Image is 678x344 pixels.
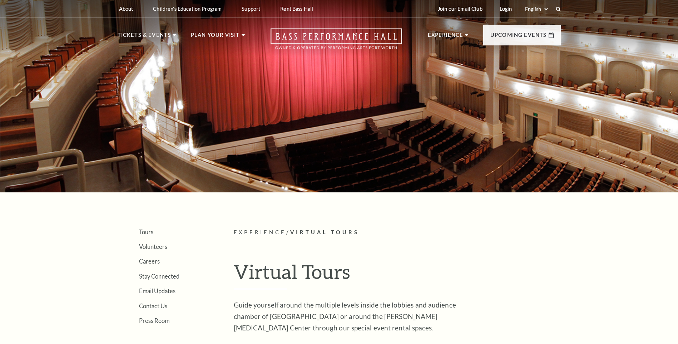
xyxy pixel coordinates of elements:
p: Children's Education Program [153,6,222,12]
p: About [119,6,133,12]
select: Select: [524,6,549,13]
a: Stay Connected [139,273,179,280]
span: Experience [234,229,287,235]
a: Press Room [139,317,169,324]
p: Tickets & Events [118,31,171,44]
p: Support [242,6,260,12]
p: Upcoming Events [490,31,547,44]
h1: Virtual Tours [234,260,561,289]
a: Email Updates [139,288,175,294]
p: / [234,228,561,237]
p: Experience [428,31,464,44]
p: Guide yourself around the multiple levels inside the lobbies and audience chamber of [GEOGRAPHIC_... [234,299,466,334]
a: Contact Us [139,303,167,309]
p: Plan Your Visit [191,31,240,44]
a: Careers [139,258,160,265]
p: Rent Bass Hall [280,6,313,12]
a: Tours [139,228,153,235]
span: Virtual Tours [290,229,359,235]
a: Volunteers [139,243,167,250]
